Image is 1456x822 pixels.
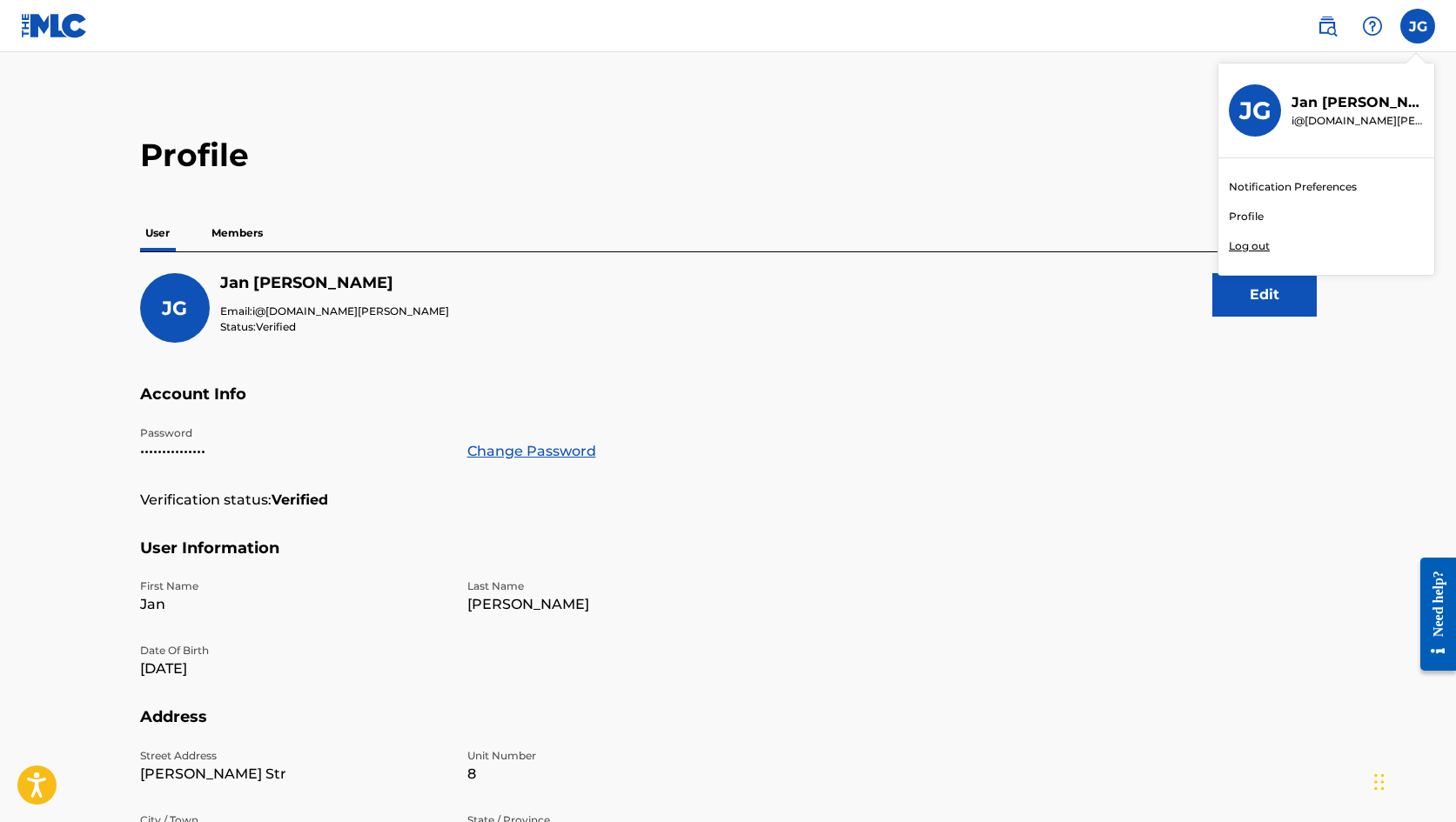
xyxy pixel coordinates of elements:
p: [DATE] [140,658,446,679]
div: Ziehen [1374,756,1385,808]
h5: Address [140,707,1317,748]
p: Password [140,425,446,441]
p: Unit Number [467,748,774,764]
a: Profile [1229,209,1264,224]
h5: Account Info [140,384,1317,425]
p: First Name [140,578,446,594]
div: User Menu [1400,9,1435,43]
img: MLC Logo [21,13,88,38]
p: Street Address [140,748,446,764]
div: Help [1355,9,1390,43]
a: Notification Preferences [1229,179,1357,195]
a: Public Search [1310,9,1345,43]
strong: Verified [272,490,328,511]
p: [PERSON_NAME] [467,594,774,615]
iframe: Chat Widget [1369,738,1456,822]
iframe: Resource Center [1407,543,1456,686]
div: Chat-Widget [1369,738,1456,822]
p: Date Of Birth [140,643,446,658]
span: Verified [256,320,296,333]
p: Status: [220,319,449,335]
p: Jan Grimm [1292,92,1424,113]
p: Members [206,215,268,251]
img: search [1317,16,1338,37]
p: Email: [220,304,449,319]
button: Edit [1212,273,1317,317]
span: i@[DOMAIN_NAME][PERSON_NAME] [252,304,449,317]
p: [PERSON_NAME] Str [140,764,446,785]
p: Verification status: [140,490,272,511]
img: help [1362,16,1383,37]
h2: Profile [140,136,1317,175]
p: ••••••••••••••• [140,441,446,462]
p: User [140,215,175,251]
p: Last Name [467,578,774,594]
p: i@jan-grimm.com [1292,113,1424,129]
p: Jan [140,594,446,615]
span: JG [162,297,187,320]
p: Log out [1229,238,1270,254]
p: 8 [467,764,774,785]
h5: User Information [140,538,1317,579]
h5: Jan Grimm [220,273,449,293]
h3: JG [1239,96,1271,126]
a: Change Password [467,441,596,462]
